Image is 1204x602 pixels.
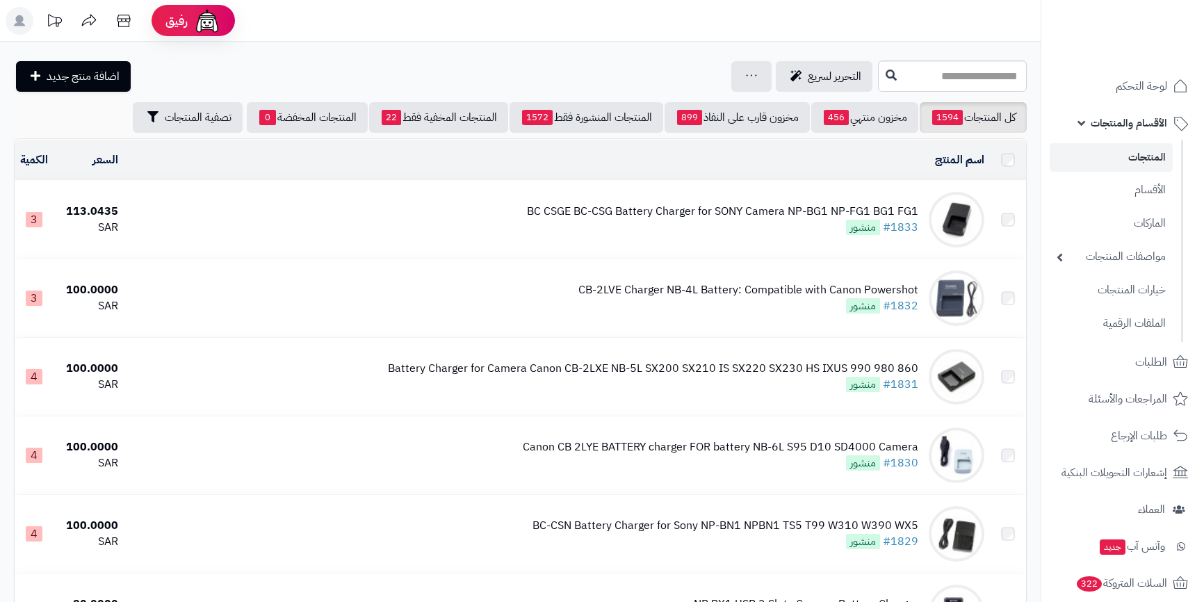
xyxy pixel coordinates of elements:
[1050,419,1196,453] a: طلبات الإرجاع
[846,377,880,392] span: منشور
[1050,530,1196,563] a: وآتس آبجديد
[247,102,368,133] a: المنتجات المخفضة0
[59,361,118,377] div: 100.0000
[811,102,918,133] a: مخزون منتهي456
[26,369,42,384] span: 4
[59,377,118,393] div: SAR
[883,455,918,471] a: #1830
[133,102,243,133] button: تصفية المنتجات
[665,102,810,133] a: مخزون قارب على النفاذ899
[259,110,276,125] span: 0
[935,152,984,168] a: اسم المنتج
[1138,500,1165,519] span: العملاء
[808,68,861,85] span: التحرير لسريع
[883,533,918,550] a: #1829
[1091,113,1167,133] span: الأقسام والمنتجات
[1050,493,1196,526] a: العملاء
[59,204,118,220] div: 113.0435
[1050,567,1196,600] a: السلات المتروكة322
[523,439,918,455] div: Canon CB 2LYE BATTERY charger FOR battery NB-6L S95 D10 SD4000 Camera
[369,102,508,133] a: المنتجات المخفية فقط22
[193,7,221,35] img: ai-face.png
[1050,143,1173,172] a: المنتجات
[92,152,118,168] a: السعر
[59,298,118,314] div: SAR
[388,361,918,377] div: Battery Charger for Camera Canon CB-2LXE NB-5L SX200 SX210 IS SX220 SX230 HS IXUS 990 980 860
[1076,576,1103,592] span: 322
[59,220,118,236] div: SAR
[47,68,120,85] span: اضافة منتج جديد
[522,110,553,125] span: 1572
[1135,352,1167,372] span: الطلبات
[929,506,984,562] img: BC-CSN Battery Charger for Sony NP-BN1 NPBN1 TS5 T99 W310 W390 WX5
[1089,389,1167,409] span: المراجعات والأسئلة
[1075,573,1167,593] span: السلات المتروكة
[1100,539,1125,555] span: جديد
[20,152,48,168] a: الكمية
[1050,275,1173,305] a: خيارات المنتجات
[59,455,118,471] div: SAR
[1050,309,1173,339] a: الملفات الرقمية
[1111,426,1167,446] span: طلبات الإرجاع
[26,212,42,227] span: 3
[824,110,849,125] span: 456
[920,102,1027,133] a: كل المنتجات1594
[1050,456,1196,489] a: إشعارات التحويلات البنكية
[1109,29,1191,58] img: logo-2.png
[37,7,72,38] a: تحديثات المنصة
[883,219,918,236] a: #1833
[929,192,984,247] img: BC CSGE BC-CSG Battery Charger for SONY Camera NP-BG1 NP-FG1 BG1 FG1
[929,428,984,483] img: Canon CB 2LYE BATTERY charger FOR battery NB-6L S95 D10 SD4000 Camera
[1050,242,1173,272] a: مواصفات المنتجات
[26,526,42,542] span: 4
[929,349,984,405] img: Battery Charger for Camera Canon CB-2LXE NB-5L SX200 SX210 IS SX220 SX230 HS IXUS 990 980 860
[527,204,918,220] div: BC CSGE BC-CSG Battery Charger for SONY Camera NP-BG1 NP-FG1 BG1 FG1
[26,448,42,463] span: 4
[1050,175,1173,205] a: الأقسام
[1050,382,1196,416] a: المراجعات والأسئلة
[26,291,42,306] span: 3
[578,282,918,298] div: CB-2LVE Charger NB-4L Battery: Compatible with Canon Powershot
[846,534,880,549] span: منشور
[382,110,401,125] span: 22
[677,110,702,125] span: 899
[1050,209,1173,238] a: الماركات
[929,270,984,326] img: CB-2LVE Charger NB-4L Battery: Compatible with Canon Powershot
[532,518,918,534] div: BC-CSN Battery Charger for Sony NP-BN1 NPBN1 TS5 T99 W310 W390 WX5
[1098,537,1165,556] span: وآتس آب
[776,61,872,92] a: التحرير لسريع
[510,102,663,133] a: المنتجات المنشورة فقط1572
[59,518,118,534] div: 100.0000
[846,220,880,235] span: منشور
[165,13,188,29] span: رفيق
[165,109,231,126] span: تصفية المنتجات
[846,455,880,471] span: منشور
[59,282,118,298] div: 100.0000
[1116,76,1167,96] span: لوحة التحكم
[883,298,918,314] a: #1832
[1050,345,1196,379] a: الطلبات
[59,534,118,550] div: SAR
[59,439,118,455] div: 100.0000
[883,376,918,393] a: #1831
[932,110,963,125] span: 1594
[16,61,131,92] a: اضافة منتج جديد
[1061,463,1167,482] span: إشعارات التحويلات البنكية
[1050,70,1196,103] a: لوحة التحكم
[846,298,880,314] span: منشور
